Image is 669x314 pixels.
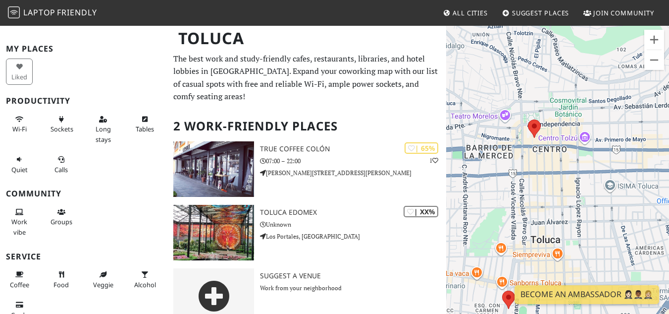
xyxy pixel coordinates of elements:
[51,217,72,226] span: Group tables
[167,141,446,197] a: True Coffee Colón | 65% 1 True Coffee Colón 07:00 – 22:00 [PERSON_NAME][STREET_ADDRESS][PERSON_NAME]
[6,204,33,240] button: Work vibe
[11,165,28,174] span: Quiet
[51,125,73,133] span: Power sockets
[90,111,116,147] button: Long stays
[173,111,440,141] h2: 2 Work-Friendly Places
[6,96,161,106] h3: Productivity
[12,125,27,133] span: Stable Wi-Fi
[260,145,446,153] h3: True Coffee Colón
[6,189,161,198] h3: Community
[8,4,97,22] a: LaptopFriendly LaptopFriendly
[405,142,438,154] div: | 65%
[6,111,33,137] button: Wi-Fi
[6,151,33,178] button: Quiet
[6,266,33,293] button: Coffee
[57,7,97,18] span: Friendly
[6,252,161,261] h3: Service
[131,111,158,137] button: Tables
[439,4,492,22] a: All Cities
[593,8,654,17] span: Join Community
[260,168,446,178] p: [PERSON_NAME][STREET_ADDRESS][PERSON_NAME]
[48,111,74,137] button: Sockets
[260,220,446,229] p: Unknown
[170,25,444,52] h1: Toluca
[23,7,55,18] span: Laptop
[10,280,29,289] span: Coffee
[11,217,27,236] span: People working
[173,53,440,103] p: The best work and study-friendly cafes, restaurants, libraries, and hotel lobbies in [GEOGRAPHIC_...
[404,206,438,217] div: | XX%
[644,30,664,50] button: Zoom in
[53,280,69,289] span: Food
[48,266,74,293] button: Food
[131,266,158,293] button: Alcohol
[134,280,156,289] span: Alcohol
[48,151,74,178] button: Calls
[260,156,446,166] p: 07:00 – 22:00
[498,4,573,22] a: Suggest Places
[579,4,658,22] a: Join Community
[429,156,438,165] p: 1
[54,165,68,174] span: Video/audio calls
[167,205,446,260] a: Toluca Edomex | XX% Toluca Edomex Unknown Los Portales, [GEOGRAPHIC_DATA]
[512,8,569,17] span: Suggest Places
[136,125,154,133] span: Work-friendly tables
[260,283,446,293] p: Work from your neighborhood
[93,280,113,289] span: Veggie
[173,141,255,197] img: True Coffee Colón
[260,232,446,241] p: Los Portales, [GEOGRAPHIC_DATA]
[96,125,111,143] span: Long stays
[453,8,488,17] span: All Cities
[644,50,664,70] button: Zoom out
[173,205,255,260] img: Toluca Edomex
[260,208,446,217] h3: Toluca Edomex
[48,204,74,230] button: Groups
[260,272,446,280] h3: Suggest a Venue
[8,6,20,18] img: LaptopFriendly
[6,44,161,54] h3: My Places
[90,266,116,293] button: Veggie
